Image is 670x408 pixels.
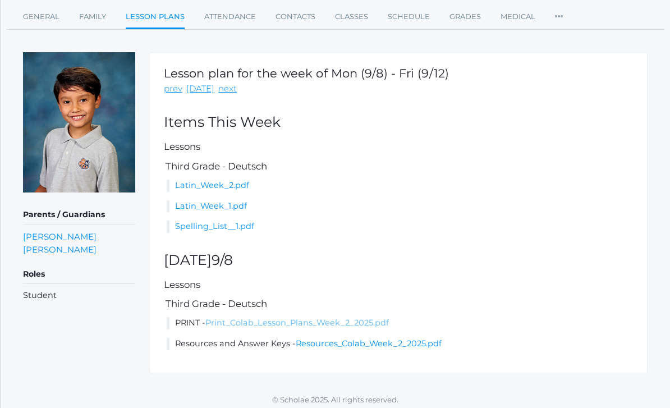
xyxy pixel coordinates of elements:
[164,82,182,95] a: prev
[175,221,254,231] a: Spelling_List__1.pdf
[23,230,97,243] a: [PERSON_NAME]
[296,338,442,349] a: Resources_Colab_Week_2_2025.pdf
[164,299,633,309] h5: Third Grade - Deutsch
[388,6,430,28] a: Schedule
[23,265,135,284] h5: Roles
[23,205,135,224] h5: Parents / Guardians
[79,6,106,28] a: Family
[204,6,256,28] a: Attendance
[164,67,449,80] h1: Lesson plan for the week of Mon (9/8) - Fri (9/12)
[186,82,214,95] a: [DATE]
[167,338,633,350] li: Resources and Answer Keys -
[164,141,633,152] h5: Lessons
[164,114,633,130] h2: Items This Week
[212,251,233,268] span: 9/8
[164,279,633,290] h5: Lessons
[23,243,97,256] a: [PERSON_NAME]
[335,6,368,28] a: Classes
[23,52,135,192] img: Owen Zeller
[164,161,633,171] h5: Third Grade - Deutsch
[167,317,633,329] li: PRINT -
[23,290,135,302] li: Student
[126,6,185,30] a: Lesson Plans
[1,395,670,406] p: © Scholae 2025. All rights reserved.
[205,318,389,328] a: Print_Colab_Lesson_Plans_Week_2_2025.pdf
[175,180,249,190] a: Latin_Week_2.pdf
[276,6,315,28] a: Contacts
[501,6,535,28] a: Medical
[449,6,481,28] a: Grades
[218,82,237,95] a: next
[23,6,59,28] a: General
[175,201,247,211] a: Latin_Week_1.pdf
[164,253,633,268] h2: [DATE]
